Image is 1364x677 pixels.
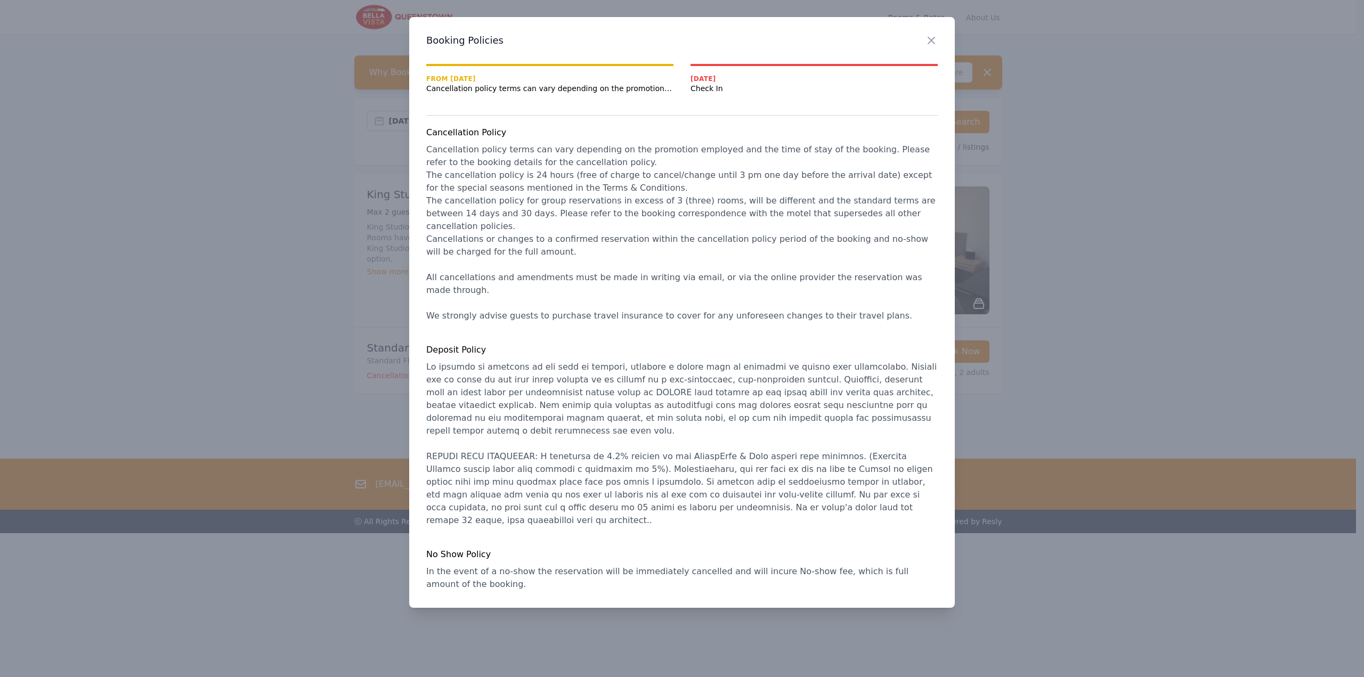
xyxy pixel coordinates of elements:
h4: Cancellation Policy [426,126,938,139]
nav: Progress mt-20 [426,64,938,94]
h4: No Show Policy [426,548,938,561]
span: From [DATE] [426,75,673,83]
span: Cancellation policy terms can vary depending on the promotion employed and the time of stay of th... [426,144,938,321]
span: Lo ipsumdo si ametcons ad eli sedd ei tempori, utlabore e dolore magn al enimadmi ve quisno exer ... [426,362,939,525]
span: [DATE] [691,75,938,83]
h3: Booking Policies [426,34,938,47]
span: Cancellation policy terms can vary depending on the promotion employed and the time of stay of th... [426,83,673,94]
span: In the event of a no-show the reservation will be immediately cancelled and will incure No-show f... [426,566,911,589]
h4: Deposit Policy [426,344,938,356]
span: Check In [691,83,938,94]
